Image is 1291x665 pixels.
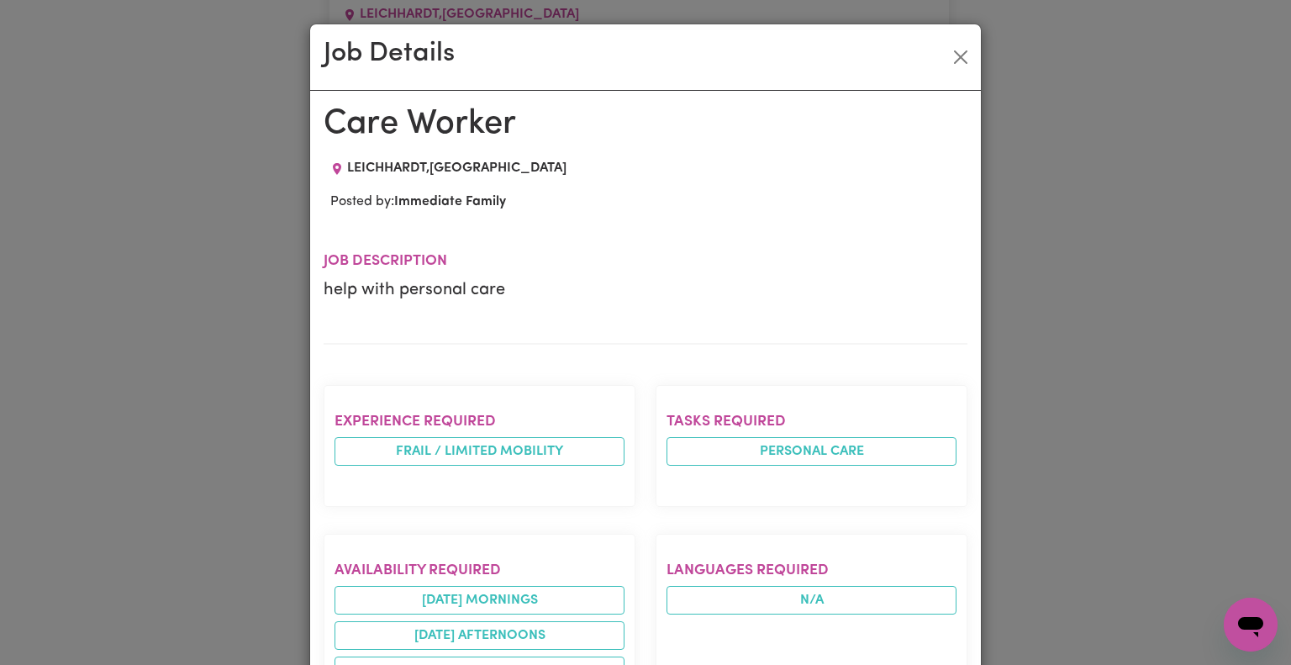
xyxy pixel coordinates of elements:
h2: Experience required [335,413,624,430]
h2: Job description [324,252,967,270]
span: LEICHHARDT , [GEOGRAPHIC_DATA] [347,161,566,175]
button: Close [947,44,974,71]
b: Immediate Family [394,195,506,208]
li: Personal care [667,437,956,466]
span: Posted by: [330,195,506,208]
div: Job location: LEICHHARDT, New South Wales [324,158,573,178]
h2: Job Details [324,38,455,70]
h1: Care Worker [324,104,967,145]
li: Frail / limited mobility [335,437,624,466]
h2: Tasks required [667,413,956,430]
li: [DATE] mornings [335,586,624,615]
h2: Availability required [335,562,624,579]
p: help with personal care [324,277,967,303]
h2: Languages required [667,562,956,579]
iframe: Button to launch messaging window [1224,598,1278,652]
span: N/A [667,586,956,615]
li: [DATE] afternoons [335,621,624,650]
